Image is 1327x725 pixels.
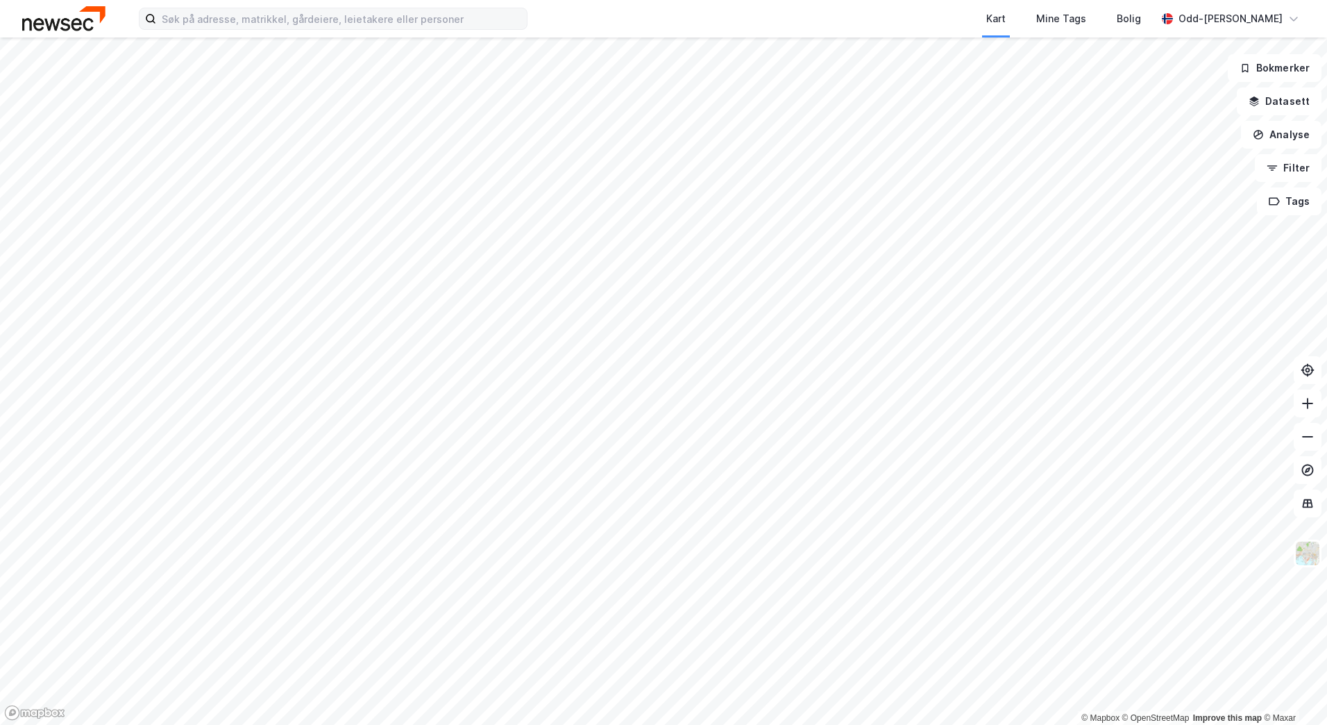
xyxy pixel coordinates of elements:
iframe: Chat Widget [1258,658,1327,725]
div: Odd-[PERSON_NAME] [1178,10,1283,27]
div: Bolig [1117,10,1141,27]
img: newsec-logo.f6e21ccffca1b3a03d2d.png [22,6,105,31]
input: Søk på adresse, matrikkel, gårdeiere, leietakere eller personer [156,8,527,29]
div: Kontrollprogram for chat [1258,658,1327,725]
div: Mine Tags [1036,10,1086,27]
div: Kart [986,10,1006,27]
